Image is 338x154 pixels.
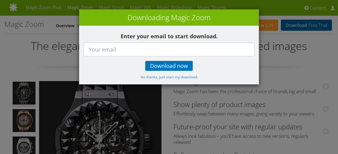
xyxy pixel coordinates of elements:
[121,33,218,40] b: Enter your email to start download.
[145,61,193,71] a: Download now
[82,12,256,23] h3: Downloading Magic Zoom
[150,64,188,68] span: Download now
[84,42,254,56] input: Your email
[140,74,198,80] a: No thanks, just start my download.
